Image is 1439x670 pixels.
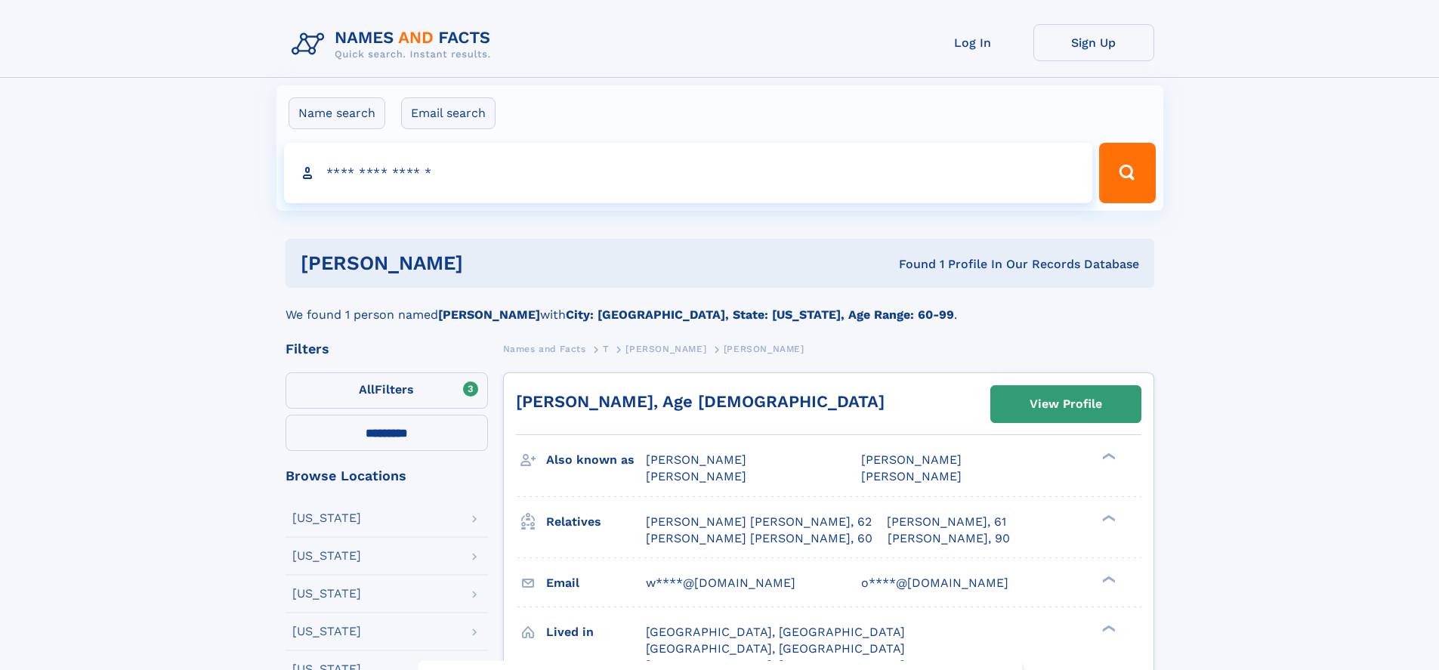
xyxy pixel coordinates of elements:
[301,254,681,273] h1: [PERSON_NAME]
[566,307,954,322] b: City: [GEOGRAPHIC_DATA], State: [US_STATE], Age Range: 60-99
[991,386,1141,422] a: View Profile
[503,339,586,358] a: Names and Facts
[546,447,646,473] h3: Also known as
[546,619,646,645] h3: Lived in
[401,97,496,129] label: Email search
[625,344,706,354] span: [PERSON_NAME]
[1030,387,1102,421] div: View Profile
[646,469,746,483] span: [PERSON_NAME]
[359,382,375,397] span: All
[286,372,488,409] label: Filters
[292,512,361,524] div: [US_STATE]
[646,530,872,547] a: [PERSON_NAME] [PERSON_NAME], 60
[292,625,361,638] div: [US_STATE]
[292,588,361,600] div: [US_STATE]
[1098,452,1116,462] div: ❯
[1098,574,1116,584] div: ❯
[516,392,885,411] a: [PERSON_NAME], Age [DEMOGRAPHIC_DATA]
[861,452,962,467] span: [PERSON_NAME]
[286,469,488,483] div: Browse Locations
[546,509,646,535] h3: Relatives
[888,530,1010,547] a: [PERSON_NAME], 90
[1099,143,1155,203] button: Search Button
[1098,623,1116,633] div: ❯
[292,550,361,562] div: [US_STATE]
[724,344,804,354] span: [PERSON_NAME]
[887,514,1006,530] a: [PERSON_NAME], 61
[289,97,385,129] label: Name search
[646,625,905,639] span: [GEOGRAPHIC_DATA], [GEOGRAPHIC_DATA]
[625,339,706,358] a: [PERSON_NAME]
[286,288,1154,324] div: We found 1 person named with .
[603,344,609,354] span: T
[286,342,488,356] div: Filters
[603,339,609,358] a: T
[1033,24,1154,61] a: Sign Up
[646,641,905,656] span: [GEOGRAPHIC_DATA], [GEOGRAPHIC_DATA]
[646,514,872,530] a: [PERSON_NAME] [PERSON_NAME], 62
[681,256,1139,273] div: Found 1 Profile In Our Records Database
[546,570,646,596] h3: Email
[861,469,962,483] span: [PERSON_NAME]
[912,24,1033,61] a: Log In
[438,307,540,322] b: [PERSON_NAME]
[284,143,1093,203] input: search input
[1098,513,1116,523] div: ❯
[286,24,503,65] img: Logo Names and Facts
[646,452,746,467] span: [PERSON_NAME]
